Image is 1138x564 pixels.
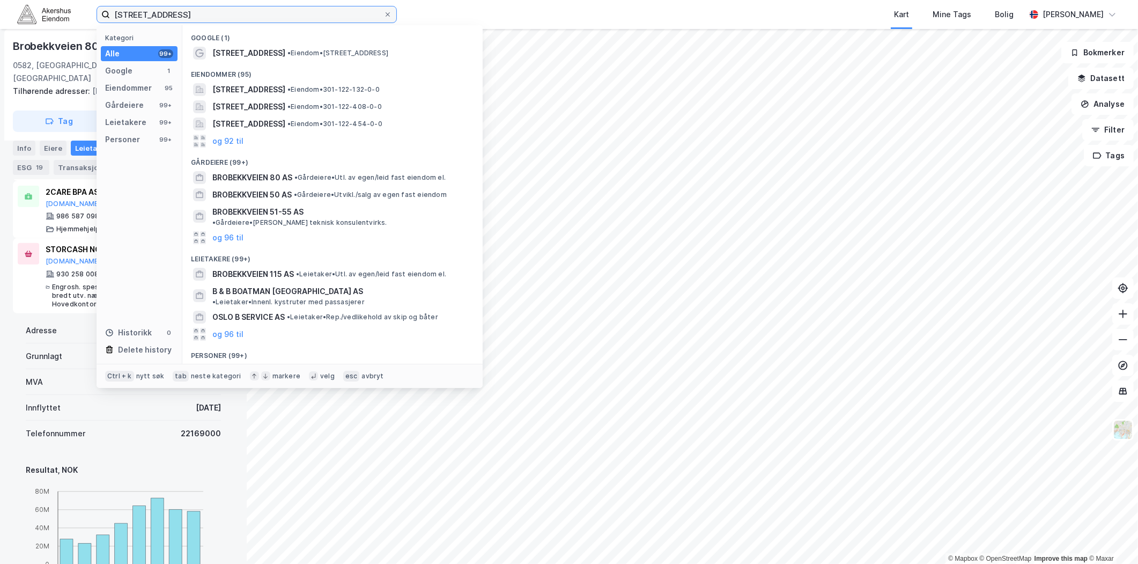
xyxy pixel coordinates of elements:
div: 0582, [GEOGRAPHIC_DATA], [GEOGRAPHIC_DATA] [13,59,150,85]
tspan: 80M [35,487,49,495]
img: akershus-eiendom-logo.9091f326c980b4bce74ccdd9f866810c.svg [17,5,71,24]
div: Eiendommer (95) [182,62,483,81]
button: Bokmerker [1061,42,1134,63]
div: 22169000 [181,427,221,440]
span: Gårdeiere • Utl. av egen/leid fast eiendom el. [294,173,446,182]
div: Innflyttet [26,401,61,414]
div: Personer (99+) [182,343,483,362]
span: • [294,173,298,181]
div: Resultat, NOK [26,464,221,477]
div: Bolig [995,8,1014,21]
span: Leietaker • Innenl. kystruter med passasjerer [212,298,365,306]
span: Eiendom • [STREET_ADDRESS] [287,49,388,57]
div: esc [343,371,360,382]
span: Gårdeiere • Utvikl./salg av egen fast eiendom [294,191,447,199]
div: 99+ [158,118,173,127]
span: Leietaker • Rep./vedlikehold av skip og båter [287,313,438,321]
span: Gårdeiere • [PERSON_NAME] teknisk konsulentvirks. [212,218,387,227]
button: Filter [1082,119,1134,141]
div: STORCASH NORGE AS [46,243,205,256]
div: Transaksjoner [54,160,128,175]
span: [STREET_ADDRESS] [212,100,285,113]
a: Mapbox [948,555,978,562]
div: velg [320,372,335,380]
div: [PERSON_NAME] Vei 18 [13,85,225,98]
div: Google [105,64,132,77]
div: 99+ [158,49,173,58]
button: og 92 til [212,135,243,148]
div: Kontrollprogram for chat [1084,512,1138,564]
span: • [287,102,291,111]
span: • [212,298,216,306]
img: Z [1113,420,1133,440]
div: ESG [13,160,49,175]
span: BROBEKKVEIEN 50 AS [212,188,292,201]
span: BROBEKKVEIEN 115 AS [212,268,294,281]
tspan: 60M [35,506,49,514]
div: Gårdeiere (99+) [182,150,483,169]
div: Eiere [40,141,66,156]
div: Alle [105,47,120,60]
span: BROBEKKVEIEN 51-55 AS [212,206,304,218]
button: [DOMAIN_NAME] [46,257,101,266]
button: Tag [13,111,105,132]
button: Analyse [1072,93,1134,115]
div: 930 258 008 [56,270,99,279]
div: Hjemmehjelp [56,225,100,233]
div: Telefonnummer [26,427,85,440]
span: Leietaker • Utl. av egen/leid fast eiendom el. [296,270,446,279]
span: [STREET_ADDRESS] [212,47,285,60]
div: Engrosh. spes. utv. nær.-/nyt.midl., Engrosh. bredt utv. nær.-/nyt.midl., Hovedkontortjenester [52,283,205,309]
a: Improve this map [1034,555,1088,562]
div: Grunnlagt [26,350,62,363]
button: [DOMAIN_NAME] [46,200,101,208]
div: Delete history [118,343,172,356]
div: Adresse [26,324,57,337]
span: • [287,49,291,57]
a: OpenStreetMap [980,555,1032,562]
div: 986 587 098 [56,212,99,221]
span: Eiendom • 301-122-408-0-0 [287,102,382,111]
span: OSLO B SERVICE AS [212,311,285,324]
div: Info [13,141,35,156]
span: BROBEKKVEIEN 80 AS [212,171,292,184]
div: 95 [165,84,173,92]
div: Kategori [105,34,178,42]
div: Leietakere [71,141,131,156]
span: • [287,313,290,321]
div: 99+ [158,101,173,109]
div: [PERSON_NAME] [1043,8,1104,21]
div: 99+ [158,135,173,144]
div: 2CARE BPA AS [46,186,205,199]
input: Søk på adresse, matrikkel, gårdeiere, leietakere eller personer [110,6,383,23]
div: Eiendommer [105,82,152,94]
span: Eiendom • 301-122-132-0-0 [287,85,380,94]
div: Kart [894,8,909,21]
tspan: 40M [35,524,49,532]
span: Eiendom • 301-122-454-0-0 [287,120,382,128]
div: Gårdeiere [105,99,144,112]
iframe: Chat Widget [1084,512,1138,564]
div: 1 [165,67,173,75]
div: 19 [34,162,45,173]
span: • [294,191,297,199]
button: og 96 til [212,231,243,244]
div: Mine Tags [933,8,971,21]
div: nytt søk [136,372,165,380]
div: MVA [26,376,43,389]
span: • [287,120,291,128]
span: • [212,218,216,226]
div: Leietakere [105,116,146,129]
div: avbryt [361,372,383,380]
div: Personer [105,133,140,146]
button: Datasett [1068,68,1134,89]
div: Brobekkveien 80 [13,38,101,55]
span: • [296,270,299,278]
div: 0 [165,328,173,337]
div: Historikk [105,326,152,339]
div: tab [173,371,189,382]
div: markere [272,372,300,380]
div: Leietakere (99+) [182,246,483,266]
tspan: 20M [35,542,49,550]
span: • [287,85,291,93]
